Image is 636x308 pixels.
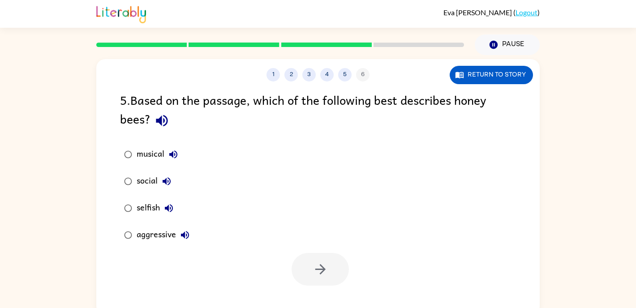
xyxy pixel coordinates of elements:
img: Literably [96,4,146,23]
div: ( ) [443,8,540,17]
a: Logout [516,8,537,17]
span: Eva [PERSON_NAME] [443,8,513,17]
button: 5 [338,68,352,81]
button: social [158,172,176,190]
button: 4 [320,68,334,81]
div: musical [137,145,182,163]
button: aggressive [176,226,194,244]
button: Return to story [450,66,533,84]
button: musical [164,145,182,163]
button: 2 [284,68,298,81]
div: social [137,172,176,190]
button: 3 [302,68,316,81]
button: 1 [266,68,280,81]
div: selfish [137,199,178,217]
button: selfish [160,199,178,217]
div: 5 . Based on the passage, which of the following best describes honey bees? [120,90,516,132]
div: aggressive [137,226,194,244]
button: Pause [475,34,540,55]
